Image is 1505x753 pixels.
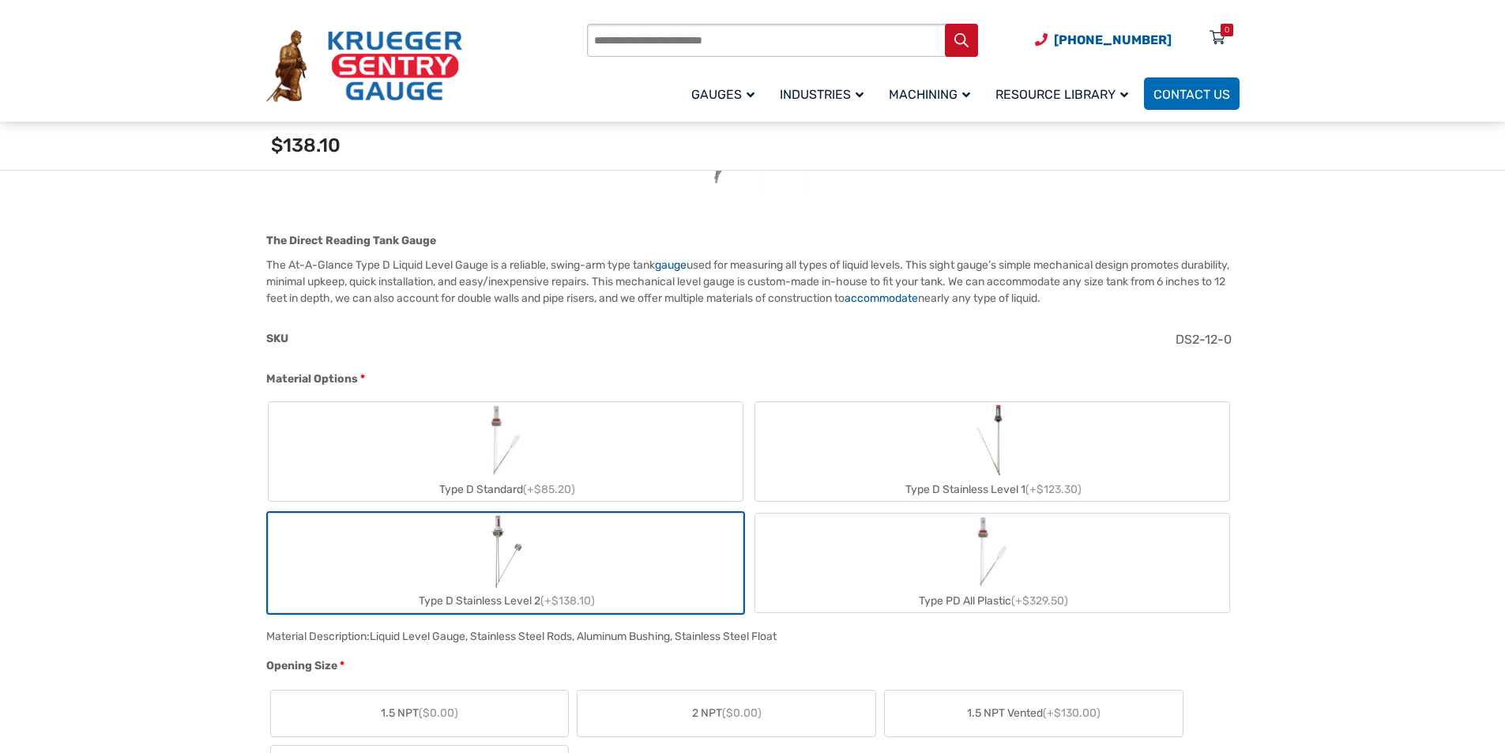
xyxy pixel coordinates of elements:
div: Liquid Level Gauge, Stainless Steel Rods, Aluminum Bushing, Stainless Steel Float [370,630,777,643]
span: [PHONE_NUMBER] [1054,32,1172,47]
a: accommodate [845,292,918,305]
label: Type D Standard [269,402,743,501]
img: Chemical Sight Gauge [971,402,1013,478]
span: Industries [780,87,863,102]
span: ($0.00) [722,706,762,720]
div: 0 [1225,24,1229,36]
label: Type D Stainless Level 2 [269,514,743,612]
span: $138.10 [271,134,341,156]
span: (+$85.20) [523,483,575,496]
span: (+$130.00) [1043,706,1101,720]
p: The At-A-Glance Type D Liquid Level Gauge is a reliable, swing-arm type tank used for measuring a... [266,257,1240,307]
span: (+$329.50) [1011,594,1068,608]
span: Material Description: [266,630,370,643]
a: Contact Us [1144,77,1240,110]
span: 1.5 NPT [381,705,458,721]
span: Material Options [266,372,358,386]
span: 2 NPT [692,705,762,721]
abbr: required [340,657,344,674]
span: Contact Us [1153,87,1230,102]
img: Krueger Sentry Gauge [266,30,462,103]
strong: The Direct Reading Tank Gauge [266,234,436,247]
a: Gauges [682,75,770,112]
div: Type PD All Plastic [755,589,1229,612]
div: Type D Stainless Level 2 [269,589,743,612]
span: SKU [266,332,288,345]
a: Industries [770,75,879,112]
span: Resource Library [995,87,1128,102]
span: (+$123.30) [1025,483,1082,496]
a: Resource Library [986,75,1144,112]
a: Machining [879,75,986,112]
span: Gauges [691,87,754,102]
span: 1.5 NPT Vented [967,705,1101,721]
abbr: required [360,371,365,387]
div: Type D Stainless Level 1 [755,478,1229,501]
label: Type PD All Plastic [755,514,1229,612]
div: Type D Standard [269,478,743,501]
a: gauge [655,258,687,272]
span: (+$138.10) [540,594,595,608]
span: DS2-12-0 [1176,332,1232,347]
span: Machining [889,87,970,102]
span: ($0.00) [419,706,458,720]
label: Type D Stainless Level 1 [755,402,1229,501]
a: Phone Number (920) 434-8860 [1035,30,1172,50]
span: Opening Size [266,659,337,672]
